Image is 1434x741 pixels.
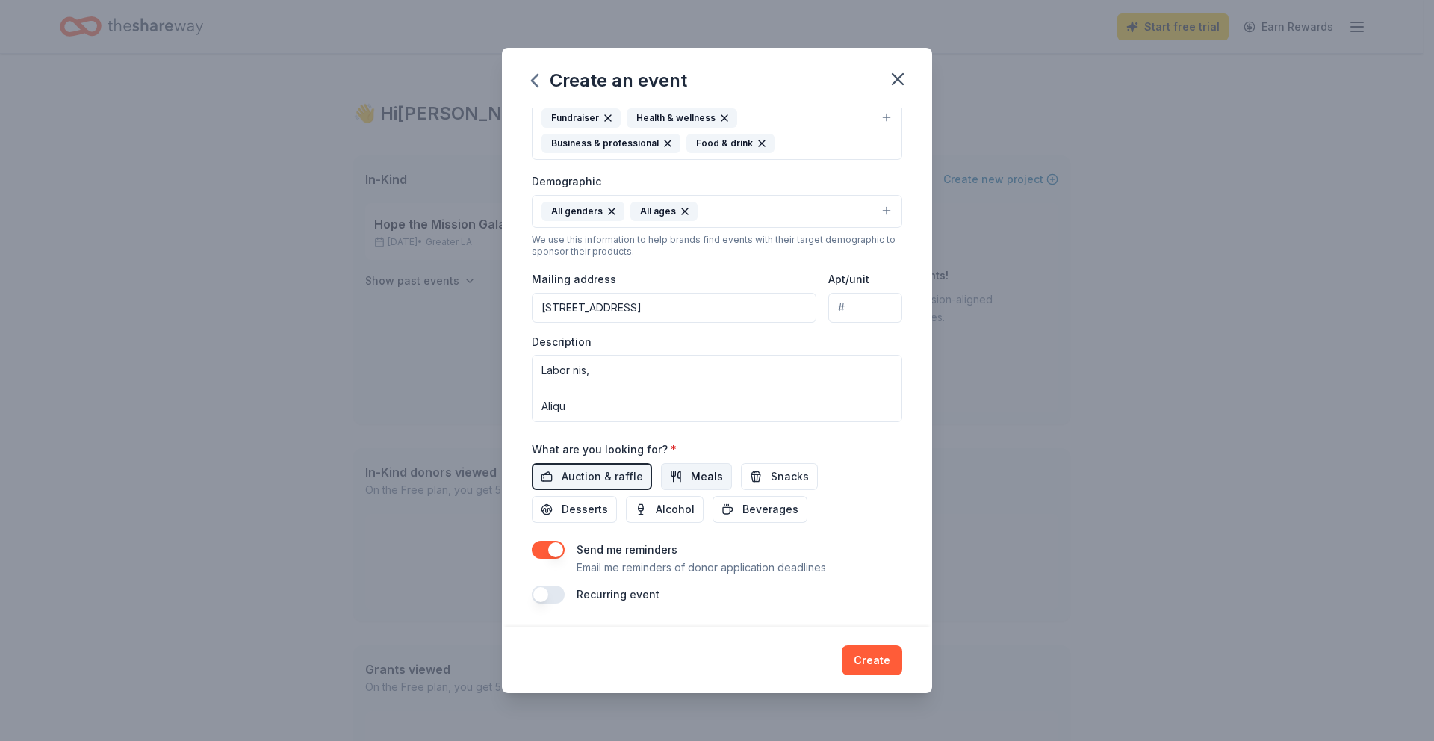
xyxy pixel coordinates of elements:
label: What are you looking for? [532,442,677,457]
div: We use this information to help brands find events with their target demographic to sponsor their... [532,234,902,258]
input: # [828,293,902,323]
div: All genders [541,202,624,221]
span: Beverages [742,500,798,518]
label: Recurring event [577,588,659,601]
div: Business & professional [541,134,680,153]
label: Send me reminders [577,543,677,556]
div: Fundraiser [541,108,621,128]
div: Health & wellness [627,108,737,128]
span: Meals [691,468,723,486]
label: Apt/unit [828,272,869,287]
button: Snacks [741,463,818,490]
label: Mailing address [532,272,616,287]
button: Meals [661,463,732,490]
textarea: Lorem Ip dolo si Ametc Adipiscin, eli S do eiu Temporin ut Laboreetd Magnaa eni Admi ven Quisnos.... [532,355,902,422]
label: Description [532,335,592,350]
button: Beverages [713,496,807,523]
button: FundraiserHealth & wellnessBusiness & professionalFood & drink [532,102,902,160]
div: All ages [630,202,698,221]
div: Food & drink [686,134,775,153]
span: Auction & raffle [562,468,643,486]
span: Alcohol [656,500,695,518]
div: Create an event [532,69,687,93]
button: Auction & raffle [532,463,652,490]
button: Create [842,645,902,675]
button: Desserts [532,496,617,523]
button: Alcohol [626,496,704,523]
button: All gendersAll ages [532,195,902,228]
span: Desserts [562,500,608,518]
span: Snacks [771,468,809,486]
input: Enter a US address [532,293,816,323]
label: Demographic [532,174,601,189]
p: Email me reminders of donor application deadlines [577,559,826,577]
